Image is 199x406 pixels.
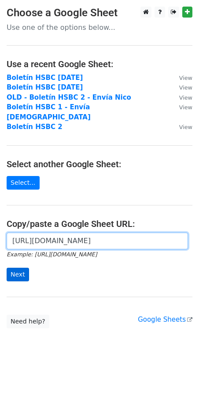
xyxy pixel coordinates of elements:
h4: Select another Google Sheet: [7,159,192,169]
small: View [179,84,192,91]
h4: Use a recent Google Sheet: [7,59,192,69]
small: View [179,104,192,111]
a: Boletín HSBC [DATE] [7,83,83,91]
input: Paste your Google Sheet URL here [7,233,188,249]
a: View [170,103,192,111]
small: View [179,94,192,101]
a: View [170,93,192,101]
small: Example: [URL][DOMAIN_NAME] [7,251,97,258]
h3: Choose a Google Sheet [7,7,192,19]
div: Widget de chat [155,364,199,406]
a: OLD - Boletín HSBC 2 - Envía Nico [7,93,131,101]
small: View [179,75,192,81]
p: Use one of the options below... [7,23,192,32]
a: Boletín HSBC 1 - Envía [DEMOGRAPHIC_DATA] [7,103,91,121]
h4: Copy/paste a Google Sheet URL: [7,219,192,229]
a: View [170,74,192,82]
a: Google Sheets [138,316,192,323]
small: View [179,124,192,130]
a: View [170,83,192,91]
a: Boletín HSBC 2 [7,123,63,131]
a: View [170,123,192,131]
a: Need help? [7,315,49,328]
input: Next [7,268,29,281]
a: Select... [7,176,40,190]
iframe: Chat Widget [155,364,199,406]
a: Boletín HSBC [DATE] [7,74,83,82]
